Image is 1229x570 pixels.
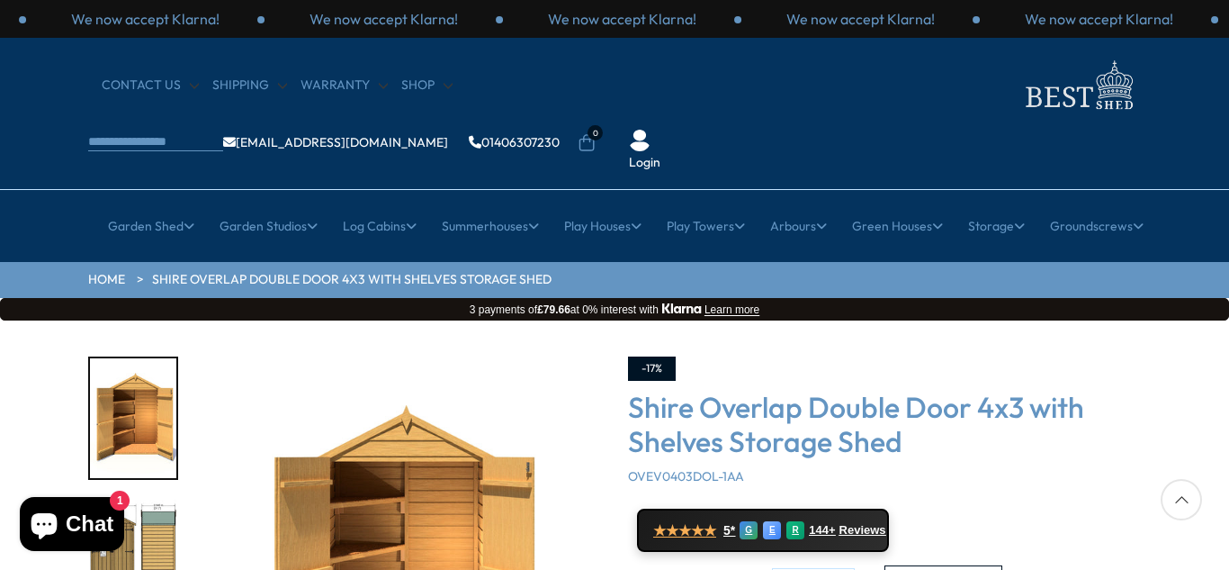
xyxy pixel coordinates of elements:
p: We now accept Klarna! [71,9,220,29]
span: OVEV0403DOL-1AA [628,468,744,484]
span: 0 [588,125,603,140]
inbox-online-store-chat: Shopify online store chat [14,497,130,556]
a: Shop [401,77,453,95]
div: G [740,521,758,539]
a: 01406307230 [469,136,560,149]
a: Storage [968,204,1025,249]
a: Arbours [770,204,827,249]
div: R [786,521,804,539]
a: Shire Overlap Double Door 4x3 with Shelves Storage Shed [152,271,552,289]
h3: Shire Overlap Double Door 4x3 with Shelves Storage Shed [628,390,1141,459]
p: We now accept Klarna! [1025,9,1173,29]
div: E [763,521,781,539]
a: Summerhouses [442,204,539,249]
a: Garden Studios [220,204,318,249]
img: User Icon [629,130,650,151]
a: 0 [578,134,596,152]
div: 3 / 3 [26,9,265,29]
div: -17% [628,357,676,381]
a: Login [629,154,660,172]
a: Green Houses [852,204,943,249]
img: logo [1015,56,1141,114]
div: 1 / 11 [88,357,178,480]
div: 2 / 3 [503,9,741,29]
a: Garden Shed [108,204,194,249]
a: Play Houses [564,204,641,249]
p: We now accept Klarna! [548,9,696,29]
div: 1 / 3 [980,9,1218,29]
span: ★★★★★ [653,522,716,539]
a: Shipping [212,77,287,95]
a: Groundscrews [1050,204,1144,249]
div: 1 / 3 [265,9,503,29]
a: Play Towers [667,204,745,249]
p: We now accept Klarna! [309,9,458,29]
a: Log Cabins [343,204,417,249]
a: CONTACT US [102,77,199,95]
a: Warranty [301,77,388,95]
img: Overlap4x3DoubleDoor000SHELVES_1d8ad9cd-0362-4006-b6ea-296377cdc37a_200x200.jpg [90,358,176,478]
div: 3 / 3 [741,9,980,29]
a: ★★★★★ 5* G E R 144+ Reviews [637,509,889,552]
span: Reviews [839,523,886,538]
span: 144+ [809,523,835,538]
a: [EMAIL_ADDRESS][DOMAIN_NAME] [223,136,448,149]
p: We now accept Klarna! [786,9,935,29]
a: HOME [88,271,125,289]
